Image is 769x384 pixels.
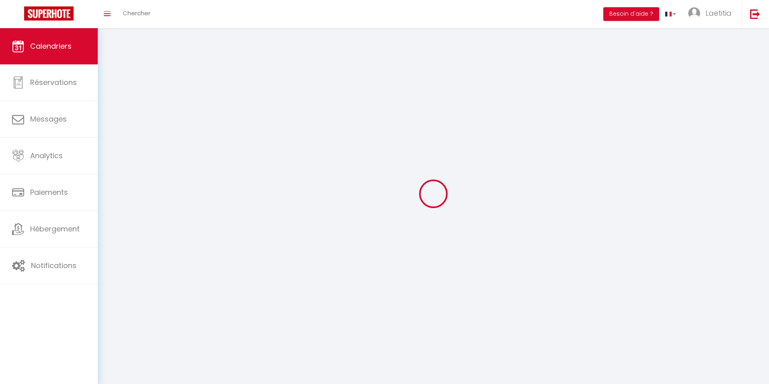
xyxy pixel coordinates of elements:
[123,9,150,17] span: Chercher
[688,7,700,19] img: ...
[750,9,760,19] img: logout
[705,8,732,18] span: Laetitia
[30,114,67,124] span: Messages
[30,77,77,87] span: Réservations
[31,260,76,270] span: Notifications
[603,7,659,21] button: Besoin d'aide ?
[30,151,63,161] span: Analytics
[30,224,80,234] span: Hébergement
[30,187,68,197] span: Paiements
[30,41,72,51] span: Calendriers
[24,6,74,21] img: Super Booking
